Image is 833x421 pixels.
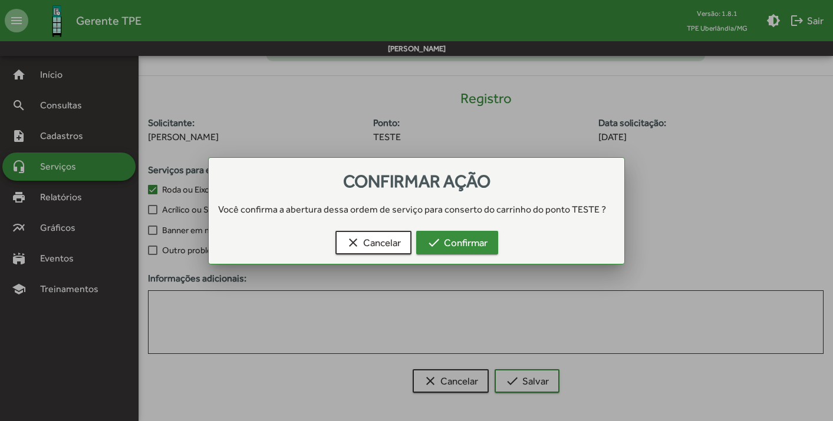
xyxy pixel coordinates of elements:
button: Confirmar [416,231,498,254]
span: Confirmar [427,232,488,253]
mat-icon: clear [346,236,360,250]
span: Cancelar [346,232,401,253]
button: Cancelar [335,231,411,254]
span: Confirmar ação [343,171,490,191]
mat-icon: check [427,236,441,250]
div: Você confirma a abertura dessa ordem de serviço para conserto do carrinho do ponto TESTE ? [209,203,624,217]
